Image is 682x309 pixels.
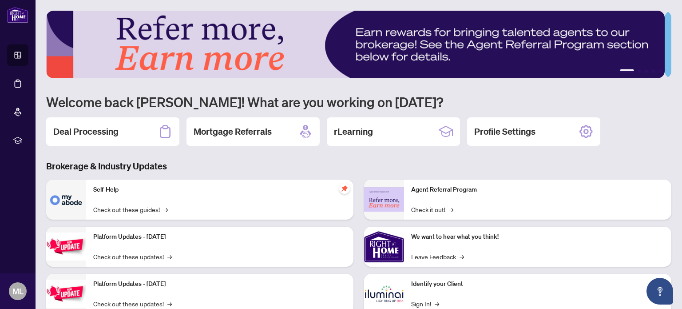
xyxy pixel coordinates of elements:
p: Identify your Client [411,279,664,289]
img: logo [7,7,28,23]
a: Sign In!→ [411,299,439,309]
p: Platform Updates - [DATE] [93,232,346,242]
h2: Deal Processing [53,125,119,138]
img: Self-Help [46,180,86,220]
button: 5 [659,69,662,73]
a: Check it out!→ [411,205,453,214]
a: Check out these updates!→ [93,299,172,309]
span: → [435,299,439,309]
p: We want to hear what you think! [411,232,664,242]
img: Agent Referral Program [364,187,404,212]
button: 1 [620,69,634,73]
p: Self-Help [93,185,346,195]
p: Platform Updates - [DATE] [93,279,346,289]
h2: Mortgage Referrals [194,125,272,138]
img: Platform Updates - July 8, 2025 [46,280,86,308]
img: Platform Updates - July 21, 2025 [46,233,86,261]
h3: Brokerage & Industry Updates [46,160,671,173]
button: 4 [652,69,655,73]
span: pushpin [339,183,350,194]
img: We want to hear what you think! [364,227,404,267]
button: Open asap [646,278,673,305]
a: Check out these updates!→ [93,252,172,261]
h2: rLearning [334,125,373,138]
button: 3 [645,69,648,73]
span: ML [12,285,24,297]
p: Agent Referral Program [411,185,664,195]
button: 2 [638,69,641,73]
h1: Welcome back [PERSON_NAME]! What are you working on [DATE]? [46,93,671,110]
span: → [167,252,172,261]
span: → [460,252,464,261]
span: → [167,299,172,309]
span: → [163,205,168,214]
h2: Profile Settings [474,125,535,138]
a: Check out these guides!→ [93,205,168,214]
a: Leave Feedback→ [411,252,464,261]
img: Slide 0 [46,11,665,78]
span: → [449,205,453,214]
